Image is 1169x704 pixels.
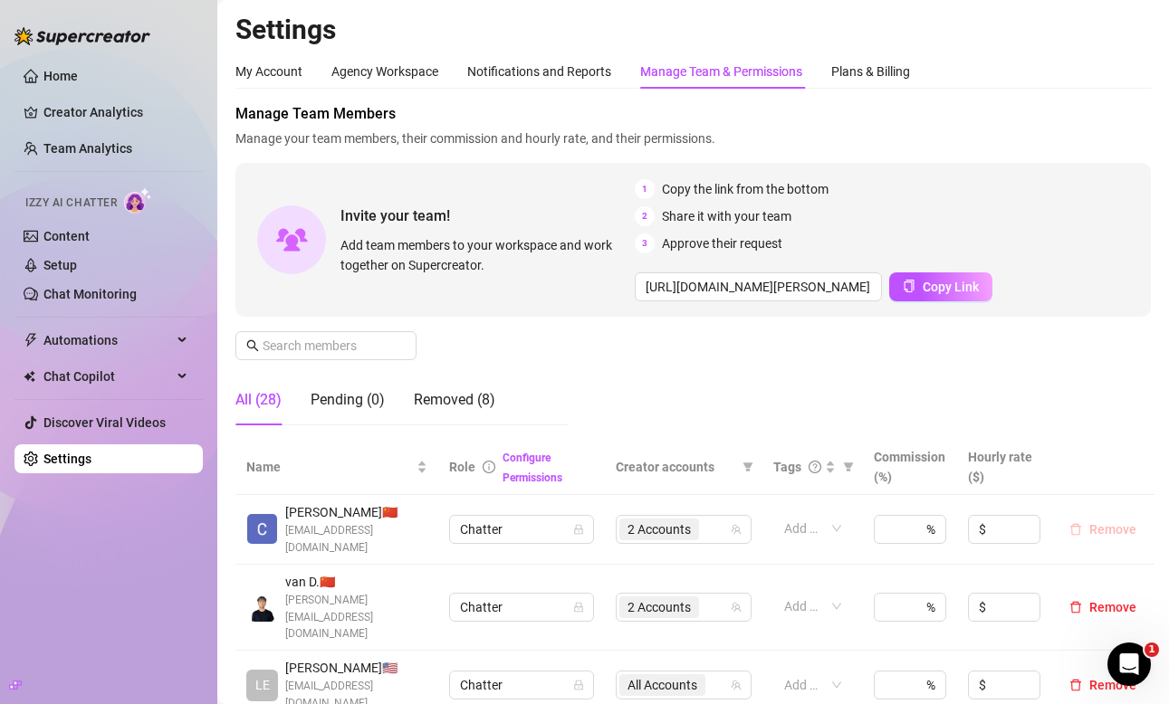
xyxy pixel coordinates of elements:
[43,98,188,127] a: Creator Analytics
[43,362,172,391] span: Chat Copilot
[124,187,152,214] img: AI Chatter
[235,103,1151,125] span: Manage Team Members
[628,597,691,617] span: 2 Accounts
[863,440,957,495] th: Commission (%)
[43,452,91,466] a: Settings
[923,280,979,294] span: Copy Link
[9,679,22,691] span: build
[285,572,427,592] span: van D. 🇨🇳
[235,440,438,495] th: Name
[340,235,628,275] span: Add team members to your workspace and work together on Supercreator.
[235,128,1151,148] span: Manage your team members, their commission and hourly rate, and their permissions.
[1062,518,1144,540] button: Remove
[628,519,691,539] span: 2 Accounts
[255,675,270,695] span: LE
[246,457,413,477] span: Name
[1069,601,1082,614] span: delete
[619,674,705,696] span: All Accounts
[1062,674,1144,696] button: Remove
[414,389,495,411] div: Removed (8)
[43,326,172,355] span: Automations
[24,333,38,347] span: thunderbolt
[285,658,427,678] span: [PERSON_NAME] 🇺🇸
[619,596,699,618] span: 2 Accounts
[889,272,992,301] button: Copy Link
[460,594,583,621] span: Chatter
[903,280,915,292] span: copy
[340,205,635,227] span: Invite your team!
[1069,679,1082,691] span: delete
[731,602,742,613] span: team
[247,592,277,622] img: van Diana
[773,457,801,477] span: Tags
[839,453,858,480] span: filter
[460,671,583,699] span: Chatter
[1089,678,1136,692] span: Remove
[43,69,78,83] a: Home
[662,206,791,226] span: Share it with your team
[483,461,495,473] span: info-circle
[285,522,427,557] span: [EMAIL_ADDRESS][DOMAIN_NAME]
[43,229,90,243] a: Content
[1107,642,1151,686] iframe: Intercom live chat
[743,461,753,472] span: filter
[843,461,854,472] span: filter
[635,179,655,199] span: 1
[43,287,137,301] a: Chat Monitoring
[311,389,385,411] div: Pending (0)
[1145,642,1159,657] span: 1
[957,440,1051,495] th: Hourly rate ($)
[235,389,282,411] div: All (28)
[616,457,735,477] span: Creator accounts
[43,415,166,430] a: Discover Viral Videos
[573,680,584,690] span: lock
[285,502,427,522] span: [PERSON_NAME] 🇨🇳
[739,453,757,480] span: filter
[662,233,782,253] span: Approve their request
[731,524,742,535] span: team
[635,206,655,226] span: 2
[467,62,611,81] div: Notifications and Reports
[24,370,35,383] img: Chat Copilot
[460,516,583,543] span: Chatter
[573,524,584,535] span: lock
[25,195,117,212] span: Izzy AI Chatter
[619,518,699,540] span: 2 Accounts
[573,602,584,613] span: lock
[331,62,438,81] div: Agency Workspace
[635,233,655,253] span: 3
[640,62,802,81] div: Manage Team & Permissions
[43,141,132,156] a: Team Analytics
[285,592,427,643] span: [PERSON_NAME][EMAIL_ADDRESS][DOMAIN_NAME]
[1062,596,1144,618] button: Remove
[628,675,697,695] span: All Accounts
[14,27,150,45] img: logo-BBDzfeDw.svg
[831,62,910,81] div: Plans & Billing
[449,460,475,474] span: Role
[809,461,821,473] span: question-circle
[263,336,391,356] input: Search members
[247,514,277,544] img: Cindy Andrea Bea
[1069,523,1082,536] span: delete
[235,13,1151,47] h2: Settings
[246,339,259,352] span: search
[235,62,302,81] div: My Account
[43,258,77,272] a: Setup
[731,680,742,690] span: team
[503,452,562,484] a: Configure Permissions
[1089,600,1136,614] span: Remove
[662,179,829,199] span: Copy the link from the bottom
[1089,522,1136,537] span: Remove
